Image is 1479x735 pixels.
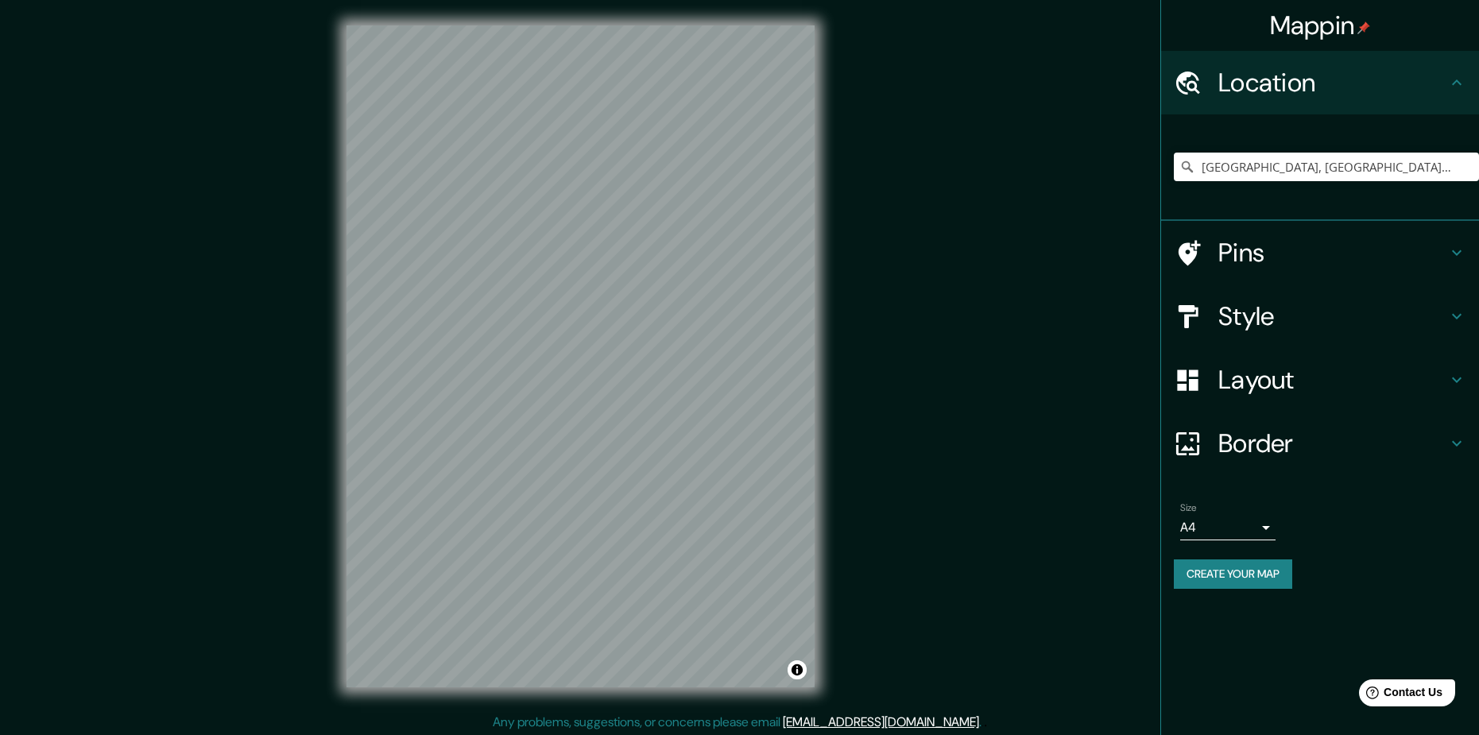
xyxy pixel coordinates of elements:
div: A4 [1180,515,1276,540]
input: Pick your city or area [1174,153,1479,181]
div: Layout [1161,348,1479,412]
a: [EMAIL_ADDRESS][DOMAIN_NAME] [783,714,979,730]
div: Border [1161,412,1479,475]
h4: Pins [1218,237,1447,269]
img: pin-icon.png [1357,21,1370,34]
h4: Mappin [1270,10,1371,41]
h4: Border [1218,427,1447,459]
div: . [981,713,984,732]
iframe: Help widget launcher [1338,673,1462,718]
canvas: Map [347,25,815,687]
h4: Layout [1218,364,1447,396]
button: Create your map [1174,559,1292,589]
p: Any problems, suggestions, or concerns please email . [493,713,981,732]
label: Size [1180,501,1197,515]
div: Pins [1161,221,1479,284]
button: Toggle attribution [788,660,807,679]
div: . [984,713,987,732]
div: Location [1161,51,1479,114]
h4: Location [1218,67,1447,99]
div: Style [1161,284,1479,348]
h4: Style [1218,300,1447,332]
